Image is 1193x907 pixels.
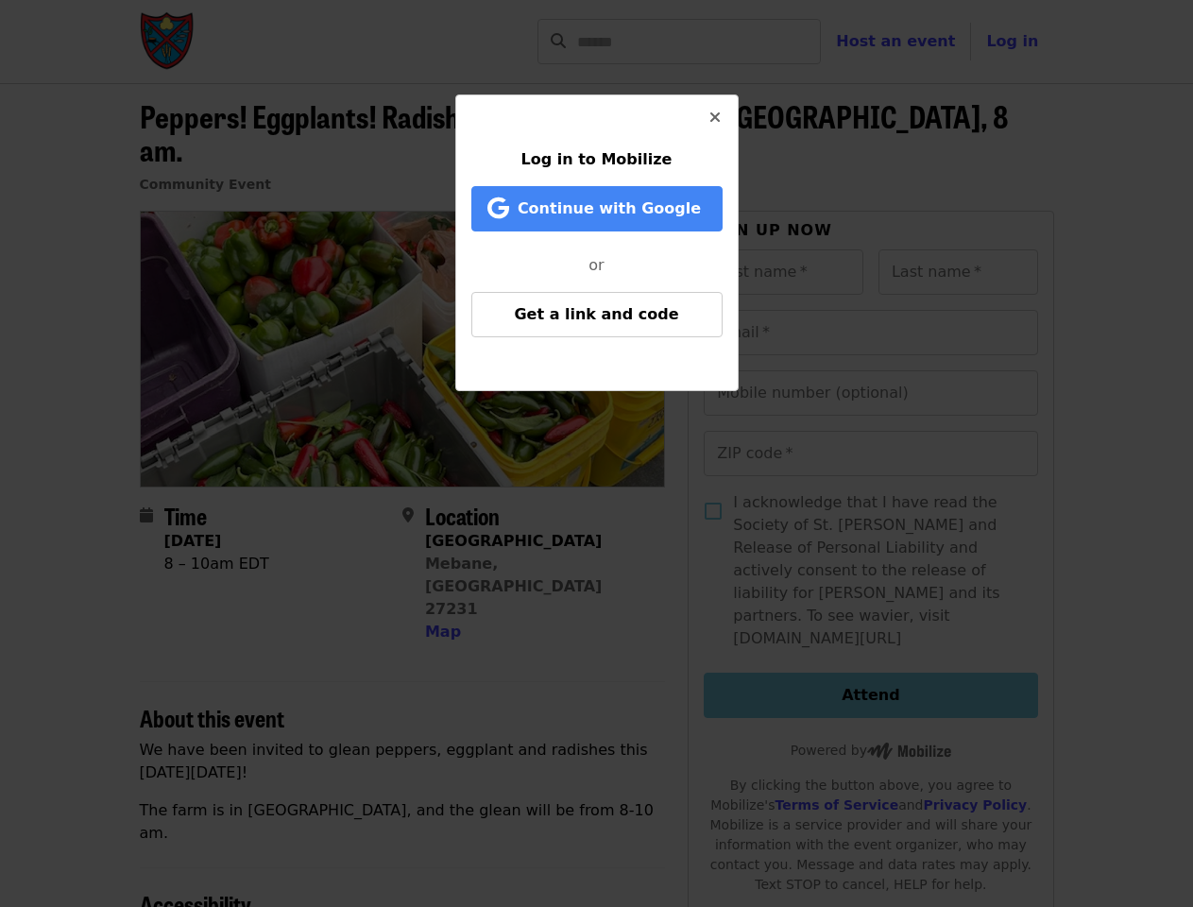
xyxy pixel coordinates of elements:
[518,199,701,217] span: Continue with Google
[487,195,509,222] i: google icon
[471,292,723,337] button: Get a link and code
[692,95,738,141] button: Close
[471,186,723,231] button: Continue with Google
[521,150,673,168] span: Log in to Mobilize
[588,256,604,274] span: or
[514,305,678,323] span: Get a link and code
[709,109,721,127] i: times icon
